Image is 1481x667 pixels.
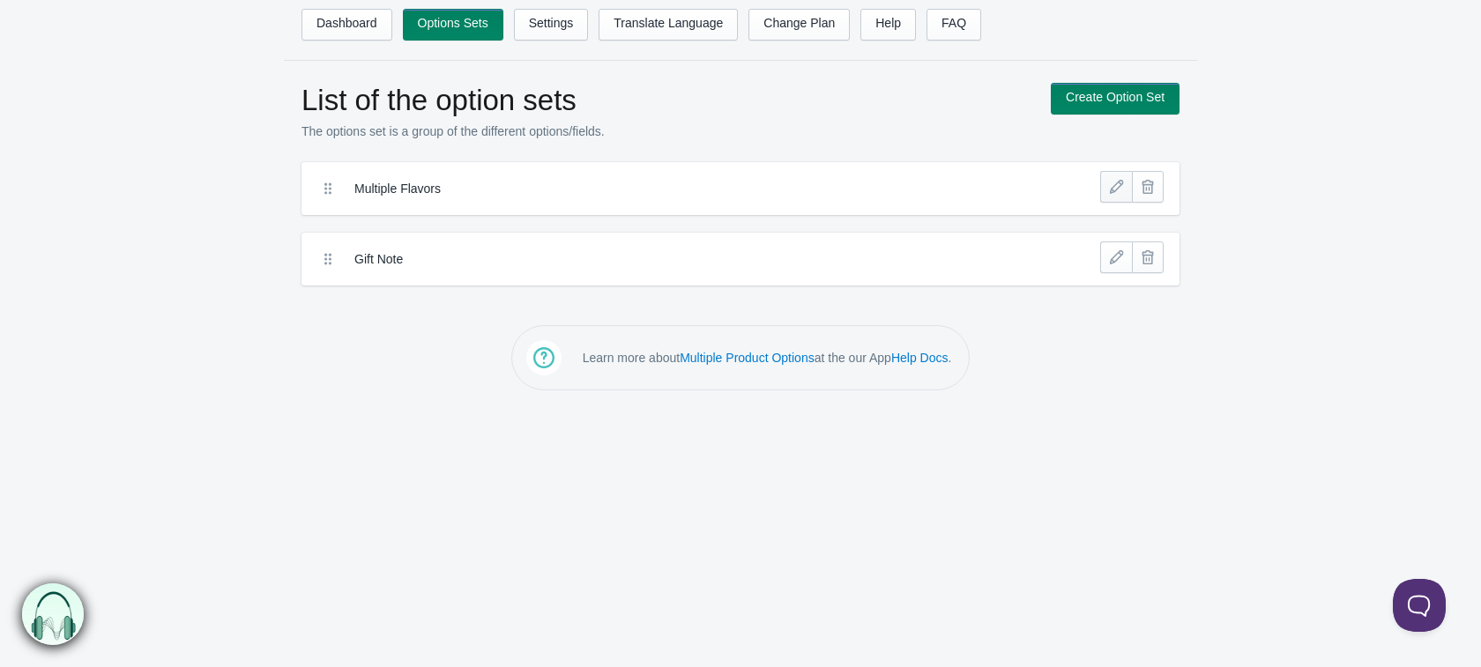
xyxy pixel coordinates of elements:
a: Multiple Product Options [680,351,815,365]
a: Options Sets [403,9,503,41]
p: Learn more about at the our App . [583,349,952,367]
a: Settings [514,9,589,41]
a: Help [860,9,916,41]
h1: List of the option sets [301,83,1033,118]
a: Change Plan [748,9,850,41]
iframe: Toggle Customer Support [1393,579,1446,632]
a: Help Docs [891,351,949,365]
label: Multiple Flavors [354,180,997,197]
a: Translate Language [599,9,738,41]
p: The options set is a group of the different options/fields. [301,122,1033,140]
a: Dashboard [301,9,392,41]
a: Create Option Set [1051,83,1180,115]
label: Gift Note [354,250,997,268]
img: bxm.png [23,584,85,646]
a: FAQ [927,9,981,41]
